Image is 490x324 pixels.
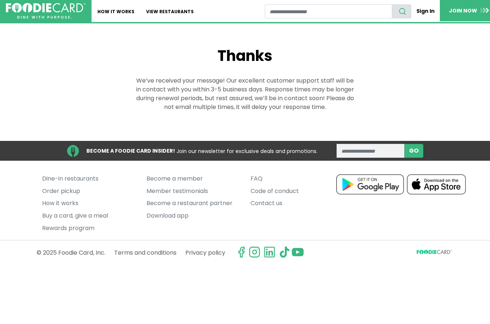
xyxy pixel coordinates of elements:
[42,185,135,197] a: Order pickup
[279,246,290,258] img: tiktok.svg
[114,246,177,259] a: Terms and conditions
[6,3,86,19] img: FoodieCard; Eat, Drink, Save, Donate
[235,246,247,258] svg: check us out on facebook
[146,185,240,197] a: Member testimonials
[417,250,453,257] svg: FoodieCard
[265,4,392,18] input: restaurant search
[292,246,304,258] img: youtube.svg
[264,246,275,258] img: linkedin.svg
[146,172,240,185] a: Become a member
[250,197,344,210] a: Contact us
[250,172,344,185] a: FAQ
[86,147,175,154] strong: BECOME A FOODIE CARD INSIDER!
[392,4,411,18] button: search
[411,4,440,18] a: Sign In
[185,246,225,259] a: Privacy policy
[337,144,405,158] input: enter email address
[177,147,318,154] span: Join our newsletter for exclusive deals and promotions.
[42,222,135,234] a: Rewards program
[146,197,240,210] a: Become a restaurant partner
[250,185,344,197] a: Code of conduct
[37,246,105,259] p: © 2025 Foodie Card, Inc.
[42,210,135,222] a: Buy a card, give a meal
[42,172,135,185] a: Dine-in restaurants
[135,47,355,65] h1: Thanks
[146,210,240,222] a: Download app
[404,144,423,158] button: subscribe
[42,197,135,210] a: How it works
[135,76,355,112] p: We’ve received your message! Our excellent customer support staff will be in contact with you wit...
